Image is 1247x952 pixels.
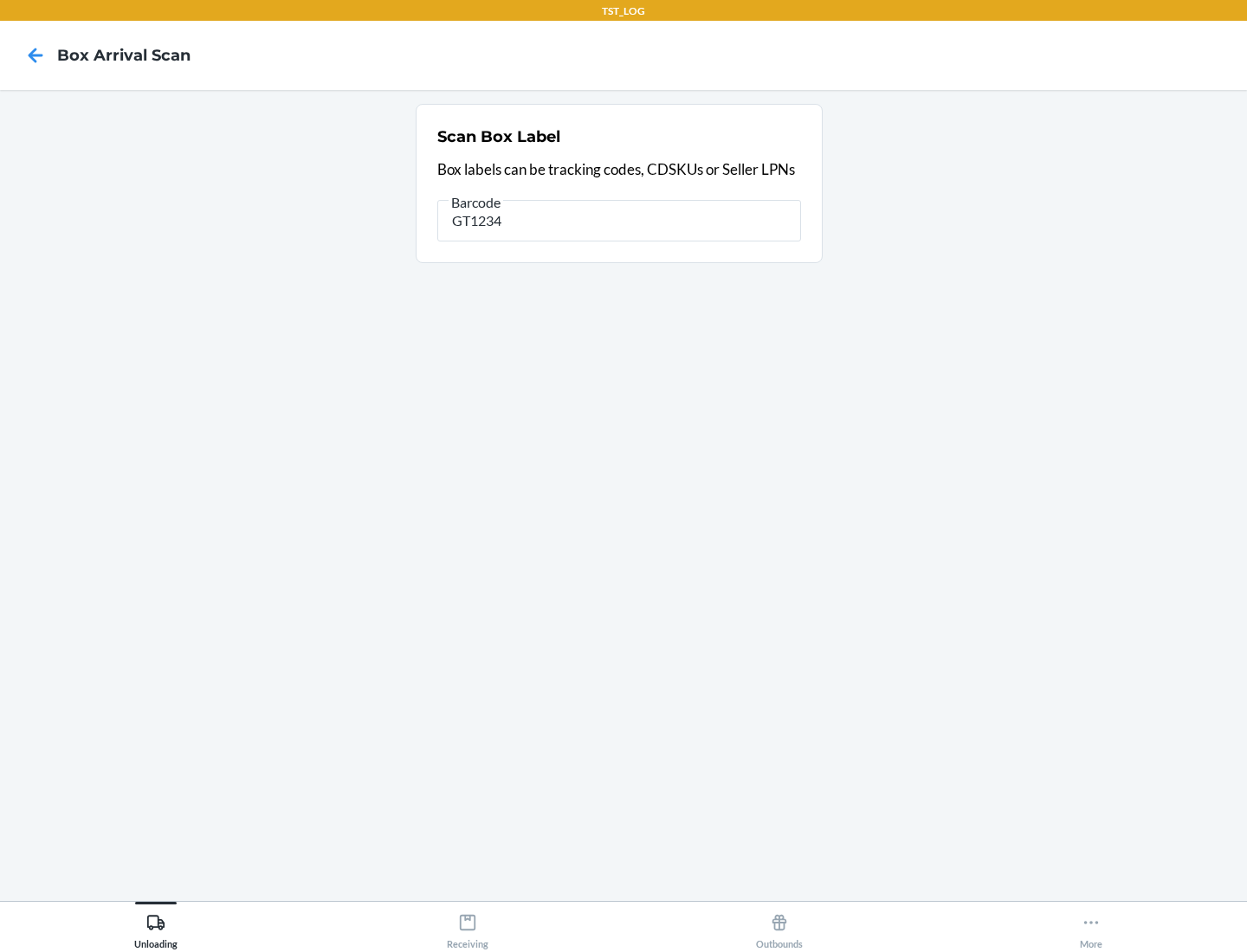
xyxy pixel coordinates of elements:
[1080,906,1102,949] div: More
[437,158,801,181] p: Box labels can be tracking codes, CDSKUs or Seller LPNs
[602,3,645,19] p: TST_LOG
[447,906,488,949] div: Receiving
[623,902,935,949] button: Outbounds
[312,902,623,949] button: Receiving
[756,906,803,949] div: Outbounds
[134,906,178,949] div: Unloading
[449,194,503,211] span: Barcode
[57,44,191,67] h4: Box Arrival Scan
[437,200,801,241] input: Barcode
[935,902,1247,949] button: More
[437,125,560,148] h2: Scan Box Label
